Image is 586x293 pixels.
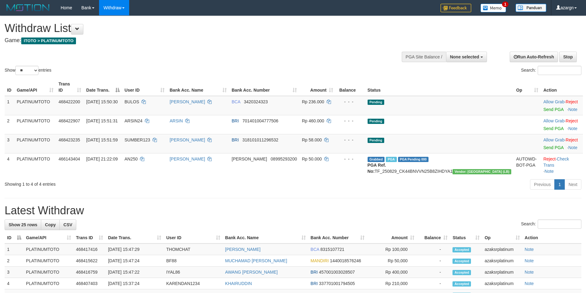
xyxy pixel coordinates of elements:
div: - - - [338,118,362,124]
span: SUMBER123 [125,137,150,142]
span: Copy 701401004777506 to clipboard [242,118,278,123]
td: IYAL86 [164,267,222,278]
img: Feedback.jpg [440,4,471,12]
span: Copy 457001003028507 to clipboard [319,270,355,275]
span: 468423235 [58,137,80,142]
td: 4 [5,153,14,177]
span: Pending [368,100,384,105]
td: 468417416 [74,244,106,255]
a: Note [525,258,534,263]
td: · [541,115,583,134]
a: Allow Grab [543,118,564,123]
a: Send PGA [543,145,563,150]
th: Trans ID: activate to sort column ascending [56,78,84,96]
a: Reject [566,118,578,123]
a: [PERSON_NAME] [225,247,261,252]
span: 466143404 [58,156,80,161]
a: Note [525,281,534,286]
td: azaksrplatinum [482,255,522,267]
th: Trans ID: activate to sort column ascending [74,232,106,244]
span: [DATE] 21:22:09 [86,156,118,161]
td: · [541,134,583,153]
td: Rp 100,000 [367,244,417,255]
button: None selected [446,52,487,62]
span: Accepted [452,247,471,252]
th: Bank Acc. Name: activate to sort column ascending [223,232,308,244]
span: BULOS [125,99,139,104]
td: 1 [5,96,14,115]
span: Grabbed [368,157,385,162]
th: User ID: activate to sort column ascending [122,78,167,96]
span: BRI [311,270,318,275]
div: Showing 1 to 4 of 4 entries [5,179,240,187]
a: Note [525,270,534,275]
div: - - - [338,137,362,143]
div: - - - [338,156,362,162]
a: MUCHAMAD [PERSON_NAME] [225,258,287,263]
a: Show 25 rows [5,220,41,230]
span: · [543,137,565,142]
td: 3 [5,267,24,278]
td: - [417,255,450,267]
select: Showentries [15,66,38,75]
span: Copy 337701001794505 to clipboard [319,281,355,286]
td: TF_250829_CK44BNVVN25B8ZIHDYA1 [365,153,514,177]
td: azaksrplatinum [482,267,522,278]
a: Check Trans [543,156,569,168]
span: BRI [232,118,239,123]
a: Reject [543,156,556,161]
span: BRI [311,281,318,286]
span: 1 [502,2,508,7]
span: Accepted [452,281,471,287]
span: BRI [232,137,239,142]
a: Allow Grab [543,137,564,142]
a: Next [564,179,581,190]
span: Accepted [452,259,471,264]
span: Rp 50.000 [302,156,322,161]
td: PLATINUMTOTO [24,244,74,255]
td: azaksrplatinum [482,278,522,289]
a: ARSIN [169,118,183,123]
span: Rp 58.000 [302,137,322,142]
a: Send PGA [543,126,563,131]
span: [DATE] 15:51:31 [86,118,118,123]
th: Status [365,78,514,96]
label: Search: [521,220,581,229]
td: 3 [5,134,14,153]
a: Copy [41,220,60,230]
th: Balance [336,78,365,96]
span: Rp 236.000 [302,99,324,104]
td: [DATE] 15:47:29 [106,244,164,255]
a: Reject [566,137,578,142]
th: Op: activate to sort column ascending [482,232,522,244]
span: [DATE] 15:51:59 [86,137,118,142]
td: KARENDAN1234 [164,278,222,289]
a: Run Auto-Refresh [510,52,558,62]
span: Copy [45,222,56,227]
span: Marked by azaksrplatinum [386,157,397,162]
a: Note [568,145,577,150]
span: BCA [311,247,319,252]
a: [PERSON_NAME] [169,137,205,142]
th: Amount: activate to sort column ascending [367,232,417,244]
a: [PERSON_NAME] [169,156,205,161]
th: Action [541,78,583,96]
td: PLATINUMTOTO [14,153,56,177]
td: 2 [5,115,14,134]
input: Search: [538,220,581,229]
div: - - - [338,99,362,105]
td: PLATINUMTOTO [14,96,56,115]
span: · [543,99,565,104]
td: 1 [5,244,24,255]
a: KHAIRUDDIN [225,281,252,286]
span: 468422907 [58,118,80,123]
th: ID: activate to sort column descending [5,232,24,244]
td: 2 [5,255,24,267]
td: THOMCHAT [164,244,222,255]
td: · · [541,153,583,177]
img: MOTION_logo.png [5,3,51,12]
span: Copy 8315107721 to clipboard [321,247,345,252]
td: 468416759 [74,267,106,278]
img: panduan.png [516,4,546,12]
span: Copy 1440018576246 to clipboard [330,258,361,263]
